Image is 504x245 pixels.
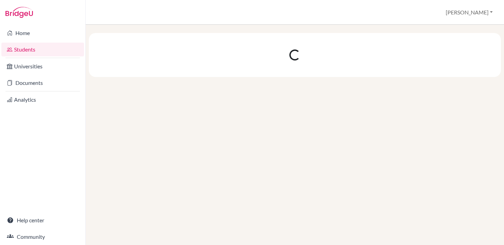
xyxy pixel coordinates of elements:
[1,93,84,107] a: Analytics
[1,43,84,56] a: Students
[5,7,33,18] img: Bridge-U
[1,213,84,227] a: Help center
[1,76,84,90] a: Documents
[443,6,496,19] button: [PERSON_NAME]
[1,26,84,40] a: Home
[1,230,84,244] a: Community
[1,59,84,73] a: Universities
